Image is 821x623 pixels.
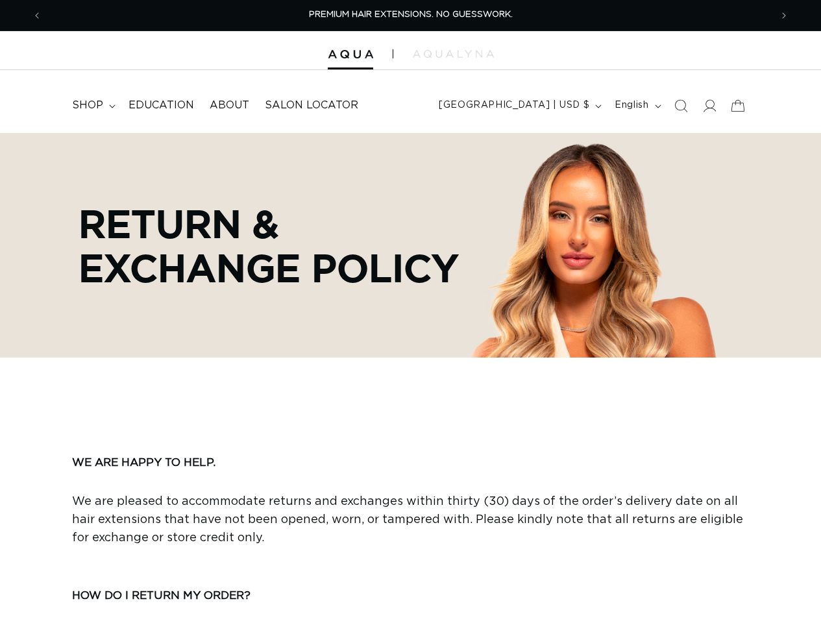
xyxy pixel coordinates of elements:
p: Return & Exchange Policy [79,201,461,289]
span: Education [129,99,194,112]
span: English [615,99,648,112]
span: We are pleased to accommodate returns and exchanges within thirty (30) days of the order’s delive... [72,496,743,544]
a: Salon Locator [257,91,366,120]
summary: shop [64,91,121,120]
b: HOW DO I RETURN MY ORDER? [72,590,251,601]
button: Previous announcement [23,3,51,28]
b: WE ARE HAPPY TO HELP. [72,457,215,468]
button: [GEOGRAPHIC_DATA] | USD $ [431,93,607,118]
a: Education [121,91,202,120]
img: Aqua Hair Extensions [328,50,373,59]
button: Next announcement [770,3,798,28]
a: About [202,91,257,120]
img: aqualyna.com [413,50,494,58]
span: [GEOGRAPHIC_DATA] | USD $ [439,99,589,112]
summary: Search [667,92,695,120]
span: Salon Locator [265,99,358,112]
span: About [210,99,249,112]
button: English [607,93,666,118]
span: shop [72,99,103,112]
span: PREMIUM HAIR EXTENSIONS. NO GUESSWORK. [309,10,513,19]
